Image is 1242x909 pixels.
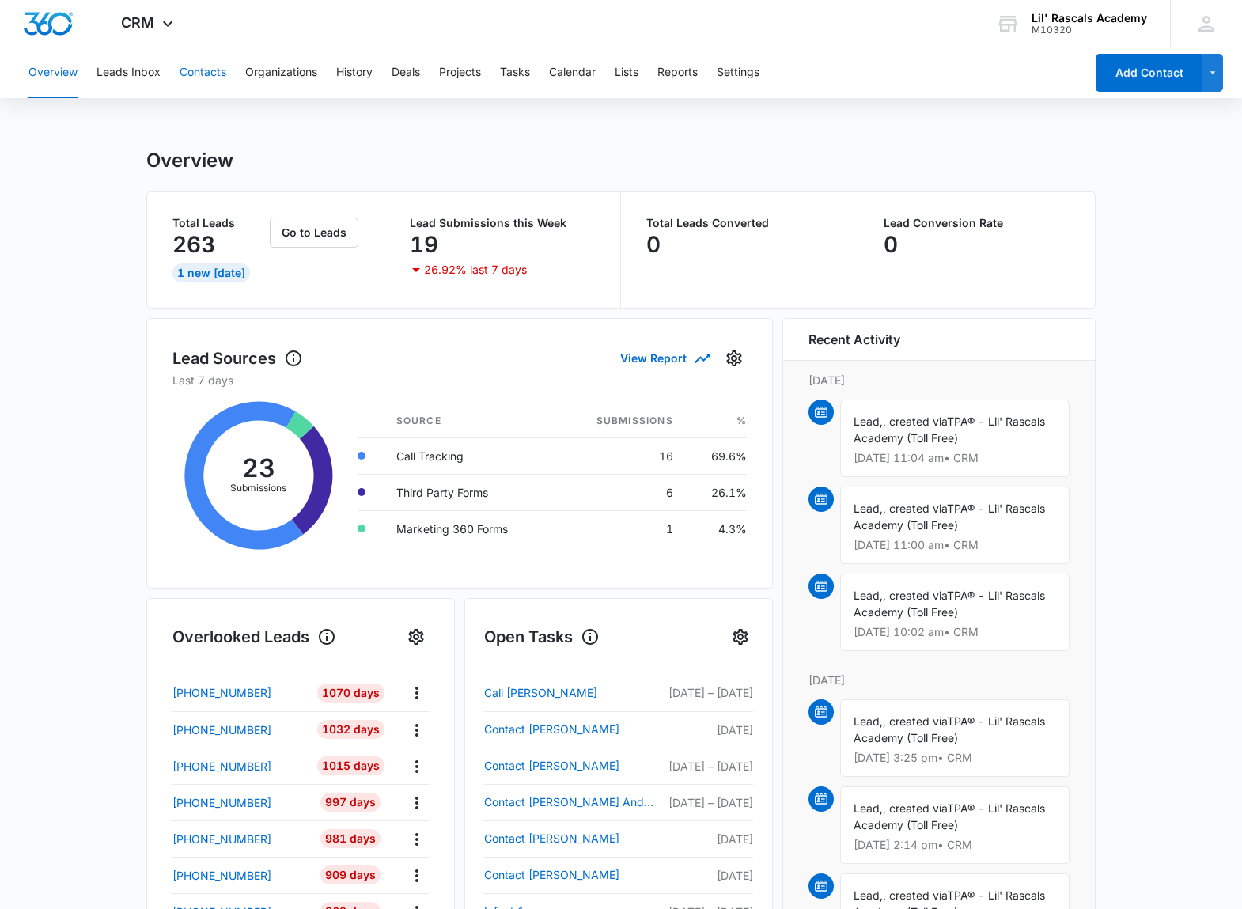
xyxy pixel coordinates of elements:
[172,758,271,775] p: [PHONE_NUMBER]
[404,827,429,851] button: Actions
[28,47,78,98] button: Overview
[484,756,668,775] a: Contact [PERSON_NAME]
[854,502,883,515] span: Lead,
[854,415,1045,445] span: TPA® - Lil' Rascals Academy (Toll Free)
[668,684,753,701] p: [DATE] – [DATE]
[320,793,381,812] div: 997 Days
[172,794,271,811] p: [PHONE_NUMBER]
[384,404,557,438] th: Source
[392,47,420,98] button: Deals
[646,218,832,229] p: Total Leads Converted
[484,625,600,649] h1: Open Tasks
[404,790,429,815] button: Actions
[668,794,753,811] p: [DATE] – [DATE]
[854,888,883,902] span: Lead,
[717,47,759,98] button: Settings
[172,263,250,282] div: 1 New [DATE]
[410,218,596,229] p: Lead Submissions this Week
[172,684,305,701] a: [PHONE_NUMBER]
[172,684,271,701] p: [PHONE_NUMBER]
[403,624,429,650] button: Settings
[668,758,753,775] p: [DATE] – [DATE]
[1032,25,1147,36] div: account id
[854,627,1056,638] p: [DATE] 10:02 am • CRM
[484,720,668,739] a: Contact [PERSON_NAME]
[172,372,747,388] p: Last 7 days
[384,474,557,510] td: Third Party Forms
[646,232,661,257] p: 0
[883,589,947,602] span: , created via
[172,831,271,847] p: [PHONE_NUMBER]
[410,232,438,257] p: 19
[180,47,226,98] button: Contacts
[317,720,384,739] div: 1032 Days
[854,589,883,602] span: Lead,
[172,347,303,370] h1: Lead Sources
[556,474,685,510] td: 6
[317,684,384,703] div: 1070 Days
[404,718,429,742] button: Actions
[484,684,668,703] a: Call [PERSON_NAME]
[320,829,381,848] div: 981 Days
[404,863,429,888] button: Actions
[172,758,305,775] a: [PHONE_NUMBER]
[500,47,530,98] button: Tasks
[172,232,215,257] p: 263
[854,589,1045,619] span: TPA® - Lil' Rascals Academy (Toll Free)
[883,888,947,902] span: , created via
[808,372,1070,388] p: [DATE]
[439,47,481,98] button: Projects
[854,801,883,815] span: Lead,
[854,714,1045,744] span: TPA® - Lil' Rascals Academy (Toll Free)
[721,346,747,371] button: Settings
[172,625,336,649] h1: Overlooked Leads
[854,839,1056,850] p: [DATE] 2:14 pm • CRM
[883,801,947,815] span: , created via
[484,829,668,848] a: Contact [PERSON_NAME]
[854,752,1056,763] p: [DATE] 3:25 pm • CRM
[549,47,596,98] button: Calendar
[270,225,358,239] a: Go to Leads
[615,47,638,98] button: Lists
[1096,54,1202,92] button: Add Contact
[97,47,161,98] button: Leads Inbox
[854,801,1045,831] span: TPA® - Lil' Rascals Academy (Toll Free)
[686,474,747,510] td: 26.1%
[854,453,1056,464] p: [DATE] 11:04 am • CRM
[686,404,747,438] th: %
[854,714,883,728] span: Lead,
[172,722,305,738] a: [PHONE_NUMBER]
[556,510,685,547] td: 1
[384,510,557,547] td: Marketing 360 Forms
[121,14,154,31] span: CRM
[404,680,429,705] button: Actions
[172,831,305,847] a: [PHONE_NUMBER]
[668,867,753,884] p: [DATE]
[484,793,668,812] a: Contact [PERSON_NAME] And [PERSON_NAME]
[320,865,381,884] div: 909 Days
[384,437,557,474] td: Call Tracking
[336,47,373,98] button: History
[620,344,709,372] button: View Report
[424,264,527,275] p: 26.92% last 7 days
[657,47,698,98] button: Reports
[884,218,1070,229] p: Lead Conversion Rate
[686,437,747,474] td: 69.6%
[404,754,429,778] button: Actions
[668,831,753,847] p: [DATE]
[317,756,384,775] div: 1015 Days
[808,672,1070,688] p: [DATE]
[854,415,883,428] span: Lead,
[172,218,267,229] p: Total Leads
[172,722,271,738] p: [PHONE_NUMBER]
[172,867,305,884] a: [PHONE_NUMBER]
[686,510,747,547] td: 4.3%
[556,437,685,474] td: 16
[1032,12,1147,25] div: account name
[854,502,1045,532] span: TPA® - Lil' Rascals Academy (Toll Free)
[668,722,753,738] p: [DATE]
[884,232,898,257] p: 0
[854,540,1056,551] p: [DATE] 11:00 am • CRM
[245,47,317,98] button: Organizations
[728,624,753,650] button: Settings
